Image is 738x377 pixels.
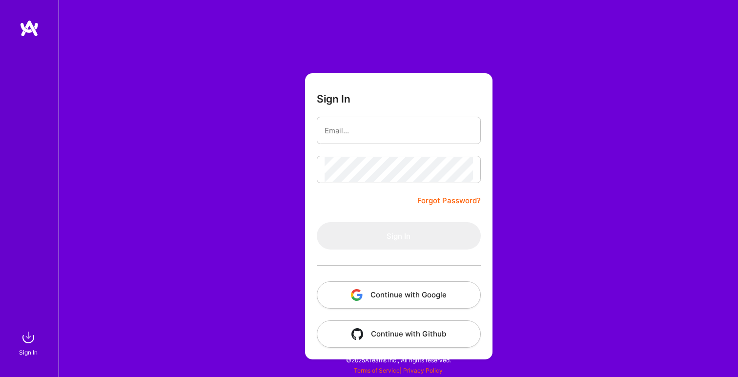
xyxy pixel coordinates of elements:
[20,20,39,37] img: logo
[19,328,38,347] img: sign in
[20,328,38,357] a: sign inSign In
[317,93,350,105] h3: Sign In
[351,289,363,301] img: icon
[354,367,400,374] a: Terms of Service
[317,222,481,250] button: Sign In
[325,118,473,143] input: Email...
[19,347,38,357] div: Sign In
[354,367,443,374] span: |
[403,367,443,374] a: Privacy Policy
[317,281,481,309] button: Continue with Google
[417,195,481,207] a: Forgot Password?
[351,328,363,340] img: icon
[59,348,738,372] div: © 2025 ATeams Inc., All rights reserved.
[317,320,481,348] button: Continue with Github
